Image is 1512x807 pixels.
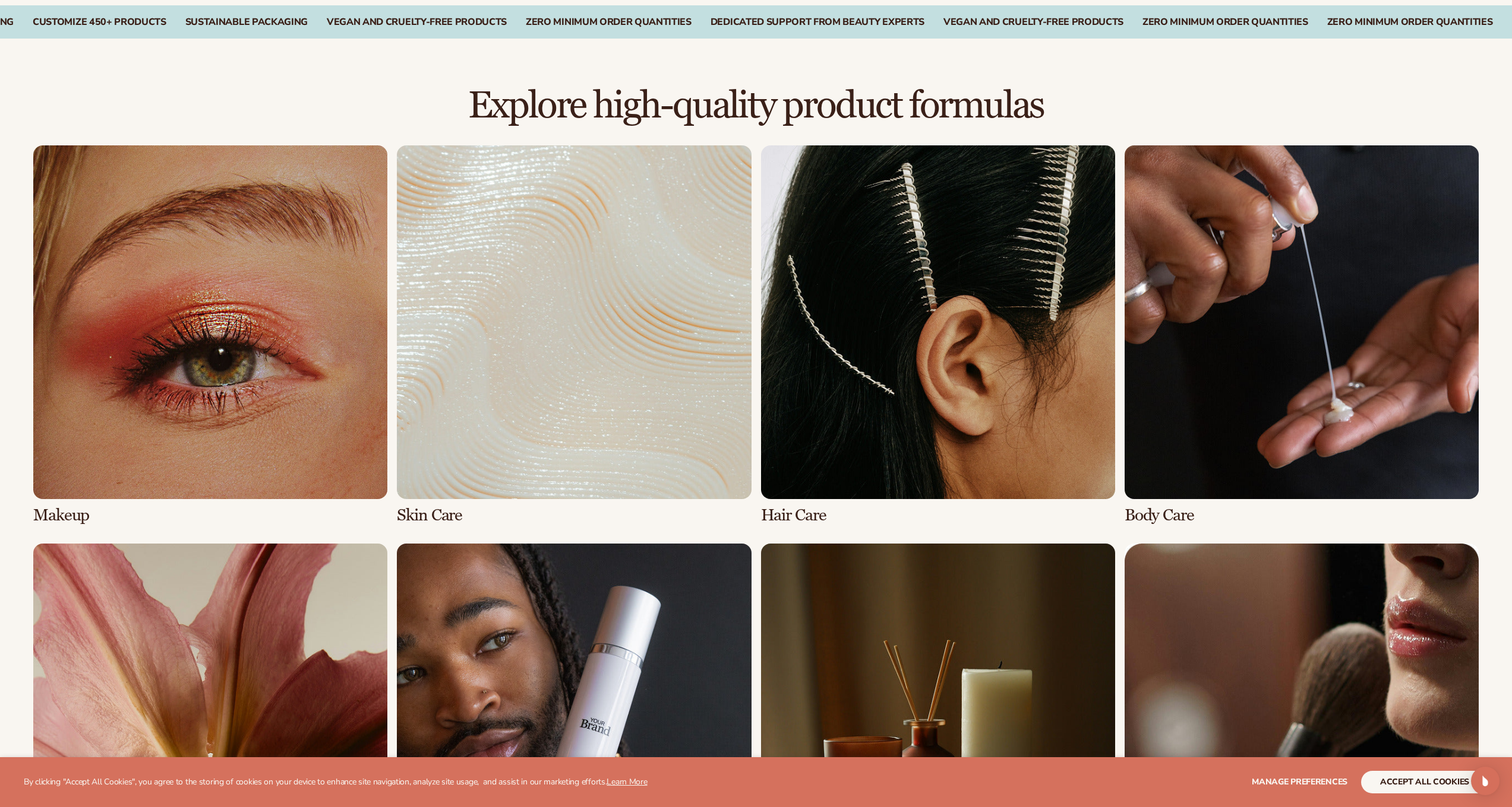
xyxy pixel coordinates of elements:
[1142,17,1308,28] div: Zero Minimum Order QuantitieS
[761,145,1115,525] div: 3 / 8
[1252,776,1347,787] span: Manage preferences
[397,145,751,525] div: 2 / 8
[1361,771,1488,793] button: accept all cookies
[33,86,1479,126] h2: Explore high-quality product formulas
[607,776,647,787] a: Learn More
[711,17,924,28] div: DEDICATED SUPPORT FROM BEAUTY EXPERTS
[1125,145,1479,525] div: 4 / 8
[1471,767,1500,795] div: Open Intercom Messenger
[33,145,387,525] div: 1 / 8
[526,17,692,28] div: ZERO MINIMUM ORDER QUANTITIES
[33,506,387,525] h3: Makeup
[327,17,507,28] div: VEGAN AND CRUELTY-FREE PRODUCTS
[1252,771,1347,793] button: Manage preferences
[33,17,166,28] div: CUSTOMIZE 450+ PRODUCTS
[1327,17,1493,28] div: Zero Minimum Order QuantitieS
[1125,506,1479,525] h3: Body Care
[24,777,648,787] p: By clicking "Accept All Cookies", you agree to the storing of cookies on your device to enhance s...
[761,506,1115,525] h3: Hair Care
[185,17,308,28] div: SUSTAINABLE PACKAGING
[397,506,751,525] h3: Skin Care
[943,17,1123,28] div: Vegan and Cruelty-Free Products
